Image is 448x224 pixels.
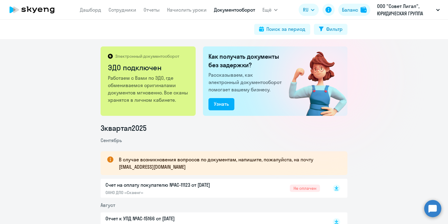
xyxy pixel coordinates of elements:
[105,190,233,195] p: ОАНО ДПО «Скаенг»
[119,156,336,171] p: В случае возникновения вопросов по документам, напишите, пожалуйста, на почту [EMAIL_ADDRESS][DOM...
[108,63,189,72] h2: ЭДО подключен
[144,7,160,13] a: Отчеты
[108,74,189,104] p: Работаем с Вами по ЭДО, где обмениваемся оригиналами документов мгновенно. Все сканы хранятся в л...
[326,25,343,33] div: Фильтр
[262,6,272,13] span: Ещё
[342,6,358,13] div: Баланс
[101,202,115,208] span: Август
[105,181,233,189] p: Счет на оплату покупателю №AC-11123 от [DATE]
[101,137,122,143] span: Сентябрь
[314,24,347,35] button: Фильтр
[299,4,319,16] button: RU
[101,123,347,133] li: 3 квартал 2025
[208,71,284,93] p: Рассказываем, как электронный документооборот помогает вашему бизнесу.
[108,7,136,13] a: Сотрудники
[214,7,255,13] a: Документооборот
[80,7,101,13] a: Дашборд
[377,2,434,17] p: ООО "Совет Лигал", ЮРИДИЧЕСКАЯ ГРУППА СОВЕТ, ООО
[266,25,305,33] div: Поиск за период
[214,100,229,108] div: Узнать
[167,7,207,13] a: Начислить уроки
[279,46,347,116] img: connected
[254,24,310,35] button: Поиск за период
[105,181,320,195] a: Счет на оплату покупателю №AC-11123 от [DATE]ОАНО ДПО «Скаенг»Не оплачен
[115,53,179,59] p: Электронный документооборот
[338,4,370,16] button: Балансbalance
[361,7,367,13] img: balance
[208,52,284,69] h2: Как получать документы без задержки?
[374,2,443,17] button: ООО "Совет Лигал", ЮРИДИЧЕСКАЯ ГРУППА СОВЕТ, ООО
[262,4,278,16] button: Ещё
[208,98,234,110] button: Узнать
[105,215,233,222] p: Отчет к УПД №AC-15166 от [DATE]
[303,6,308,13] span: RU
[290,185,320,192] span: Не оплачен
